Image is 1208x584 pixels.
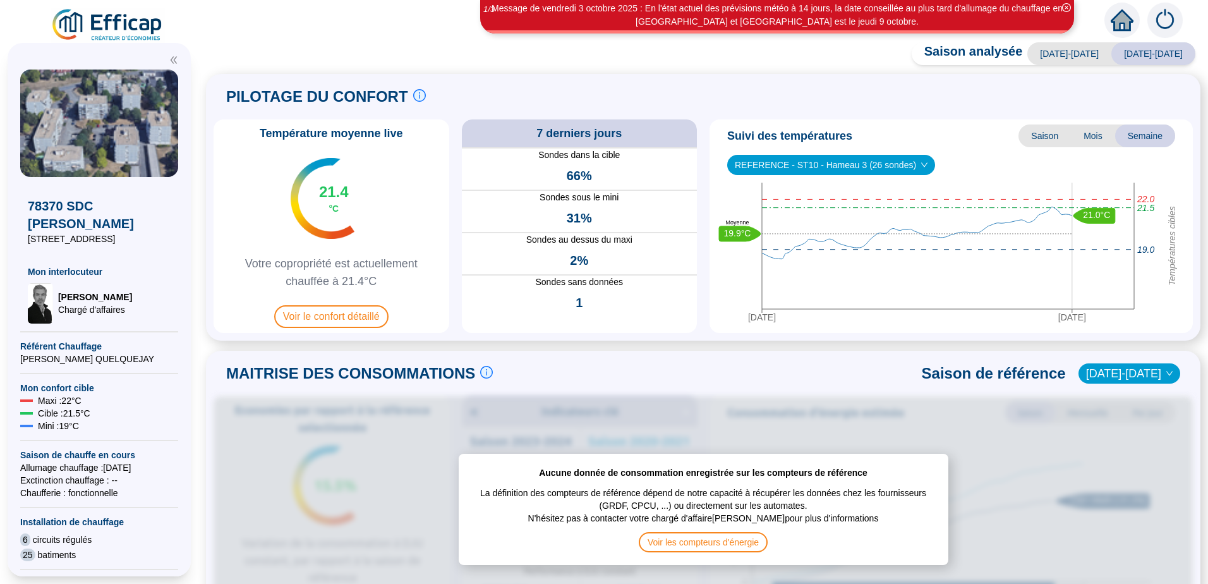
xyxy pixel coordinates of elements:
span: La définition des compteurs de référence dépend de notre capacité à récupérer les données chez le... [471,479,936,512]
span: Installation de chauffage [20,516,178,528]
span: Saison de référence [922,363,1066,384]
span: close-circle [1062,3,1071,12]
img: indicateur températures [291,158,354,239]
span: Mon confort cible [20,382,178,394]
span: 2022-2023 [1086,364,1173,383]
tspan: 21.5 [1137,203,1154,213]
span: info-circle [413,89,426,102]
text: 19.9°C [724,228,751,238]
span: MAITRISE DES CONSOMMATIONS [226,363,475,384]
span: 66% [567,167,592,185]
span: Mini : 19 °C [38,420,79,432]
span: [PERSON_NAME] [58,291,132,303]
text: Moyenne [725,219,749,226]
span: Chargé d'affaires [58,303,132,316]
i: 1 / 3 [483,4,495,14]
text: 21.0°C [1083,210,1110,220]
span: Semaine [1115,125,1175,147]
span: 25 [20,549,35,561]
span: N'hésitez pas à contacter votre chargé d'affaire [PERSON_NAME] pour plus d'informations [528,512,879,532]
tspan: [DATE] [748,312,776,322]
span: 21.4 [319,182,349,202]
span: [DATE]-[DATE] [1111,42,1195,65]
span: °C [329,202,339,215]
tspan: [DATE] [1058,312,1086,322]
span: Aucune donnée de consommation enregistrée sur les compteurs de référence [539,466,867,479]
span: Allumage chauffage : [DATE] [20,461,178,474]
div: Message de vendredi 3 octobre 2025 : En l'état actuel des prévisions météo à 14 jours, la date co... [482,2,1072,28]
span: 31% [567,209,592,227]
span: REFERENCE - ST10 - Hameau 3 (26 sondes) [735,155,927,174]
img: Chargé d'affaires [28,283,53,324]
tspan: 19.0 [1137,245,1154,255]
span: Suivi des températures [727,127,852,145]
span: home [1111,9,1133,32]
span: Votre copropriété est actuellement chauffée à 21.4°C [219,255,444,290]
img: efficap energie logo [51,8,165,43]
span: Saison analysée [912,42,1023,65]
span: batiments [38,549,76,561]
span: Sondes sans données [462,276,698,289]
span: down [921,161,928,169]
span: Référent Chauffage [20,340,178,353]
span: Maxi : 22 °C [38,394,82,407]
span: Chaufferie : fonctionnelle [20,487,178,499]
span: Mon interlocuteur [28,265,171,278]
span: 78370 SDC [PERSON_NAME] [28,197,171,233]
span: Mois [1071,125,1115,147]
span: Température moyenne live [252,125,411,142]
span: Saison de chauffe en cours [20,449,178,461]
span: [DATE]-[DATE] [1027,42,1111,65]
span: down [1166,370,1173,377]
img: alerts [1147,3,1183,38]
span: 2% [570,252,588,269]
span: Exctinction chauffage : -- [20,474,178,487]
span: [PERSON_NAME] QUELQUEJAY [20,353,178,365]
span: [STREET_ADDRESS] [28,233,171,245]
span: double-left [169,56,178,64]
span: 6 [20,533,30,546]
span: Voir le confort détaillé [274,305,389,328]
span: info-circle [480,366,493,379]
span: PILOTAGE DU CONFORT [226,87,408,107]
span: Cible : 21.5 °C [38,407,90,420]
span: 7 derniers jours [536,125,622,142]
tspan: Températures cibles [1167,207,1177,286]
span: Voir les compteurs d'énergie [639,532,768,552]
span: Saison [1018,125,1071,147]
tspan: 22.0 [1137,195,1154,205]
span: Sondes sous le mini [462,191,698,204]
span: Sondes au dessus du maxi [462,233,698,246]
span: circuits régulés [33,533,92,546]
span: Sondes dans la cible [462,149,698,162]
span: 1 [576,294,583,312]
